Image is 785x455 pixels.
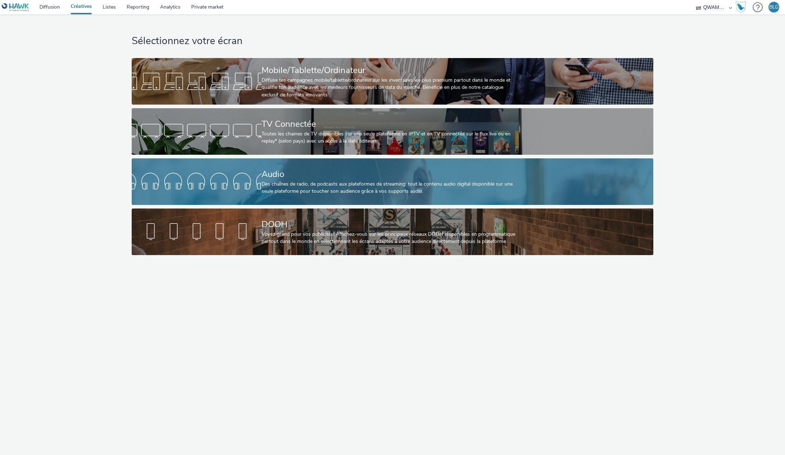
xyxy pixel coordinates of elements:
div: Diffuse tes campagnes mobile/tablette/ordinateur sur les inventaires les plus premium partout dan... [262,77,521,99]
a: Mobile/Tablette/OrdinateurDiffuse tes campagnes mobile/tablette/ordinateur sur les inventaires le... [132,58,653,105]
a: TV ConnectéeToutes les chaines de TV disponibles sur une seule plateforme en IPTV et en TV connec... [132,108,653,155]
div: Des chaînes de radio, de podcasts aux plateformes de streaming: tout le contenu audio digital dis... [262,181,521,195]
a: Hawk Academy [735,1,749,13]
div: BLG [769,2,779,13]
div: TV Connectée [262,118,521,130]
div: Mobile/Tablette/Ordinateur [262,64,521,77]
div: Audio [262,168,521,181]
div: DOOH [262,218,521,231]
a: AudioDes chaînes de radio, de podcasts aux plateformes de streaming: tout le contenu audio digita... [132,158,653,205]
a: DOOHVoyez grand pour vos publicités! Affichez-vous sur les principaux réseaux DOOH disponibles en... [132,209,653,255]
img: Hawk Academy [735,1,746,13]
h1: Sélectionnez votre écran [132,34,653,48]
img: undefined Logo [2,3,29,12]
div: Toutes les chaines de TV disponibles sur une seule plateforme en IPTV et en TV connectée sur le f... [262,130,521,145]
div: Voyez grand pour vos publicités! Affichez-vous sur les principaux réseaux DOOH disponibles en pro... [262,231,521,245]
